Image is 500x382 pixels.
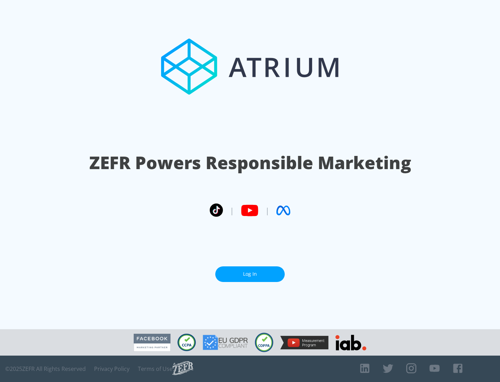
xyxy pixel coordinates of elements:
img: Facebook Marketing Partner [134,334,170,351]
span: | [265,205,269,216]
h1: ZEFR Powers Responsible Marketing [89,151,411,175]
img: COPPA Compliant [255,333,273,352]
img: YouTube Measurement Program [280,336,328,349]
a: Privacy Policy [94,365,130,372]
a: Log In [215,266,285,282]
a: Terms of Use [138,365,173,372]
img: IAB [335,335,366,350]
img: GDPR Compliant [203,335,248,350]
span: © 2025 ZEFR All Rights Reserved [5,365,86,372]
span: | [230,205,234,216]
img: CCPA Compliant [177,334,196,351]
